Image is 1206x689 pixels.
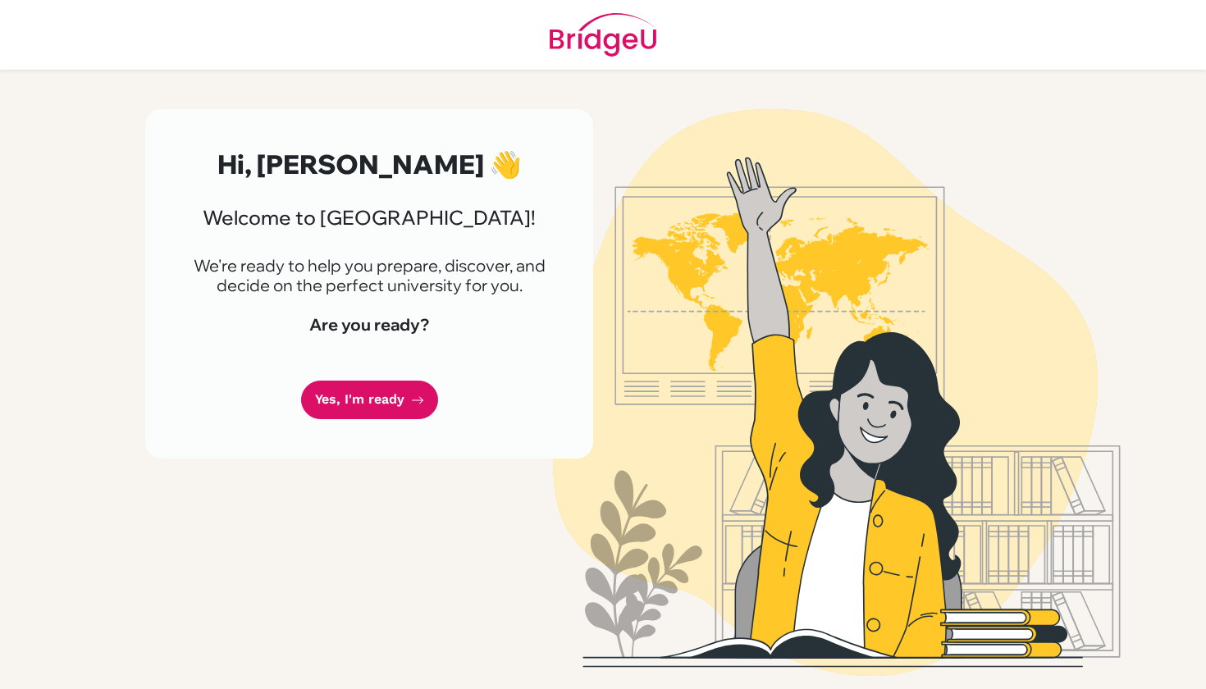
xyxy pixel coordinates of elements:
[185,256,554,295] p: We're ready to help you prepare, discover, and decide on the perfect university for you.
[185,148,554,180] h2: Hi, [PERSON_NAME] 👋
[185,315,554,335] h4: Are you ready?
[301,381,438,419] a: Yes, I'm ready
[185,206,554,230] h3: Welcome to [GEOGRAPHIC_DATA]!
